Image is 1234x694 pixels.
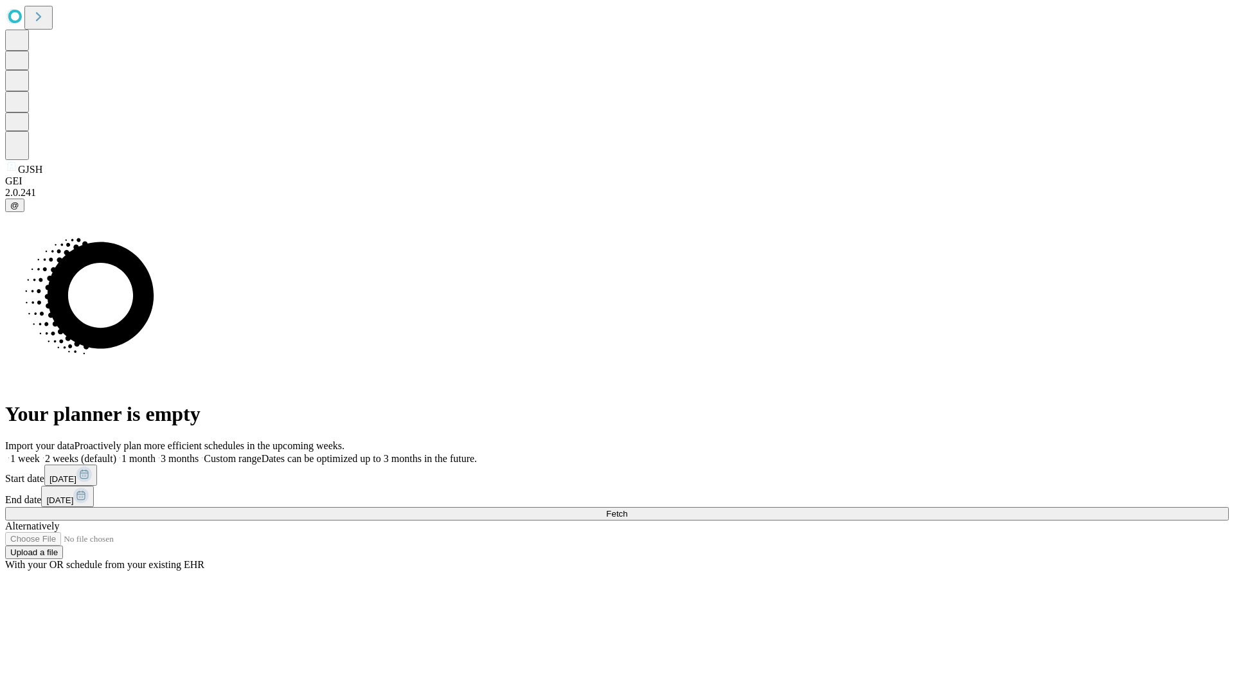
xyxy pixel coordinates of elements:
div: 2.0.241 [5,187,1229,199]
h1: Your planner is empty [5,402,1229,426]
span: Import your data [5,440,75,451]
button: @ [5,199,24,212]
span: Custom range [204,453,261,464]
span: With your OR schedule from your existing EHR [5,559,204,570]
div: Start date [5,465,1229,486]
span: Alternatively [5,520,59,531]
span: 1 month [121,453,156,464]
button: [DATE] [41,486,94,507]
span: 1 week [10,453,40,464]
span: [DATE] [46,495,73,505]
button: [DATE] [44,465,97,486]
div: End date [5,486,1229,507]
button: Fetch [5,507,1229,520]
span: 2 weeks (default) [45,453,116,464]
span: Fetch [606,509,627,519]
span: GJSH [18,164,42,175]
span: Proactively plan more efficient schedules in the upcoming weeks. [75,440,344,451]
span: @ [10,200,19,210]
span: 3 months [161,453,199,464]
span: [DATE] [49,474,76,484]
div: GEI [5,175,1229,187]
span: Dates can be optimized up to 3 months in the future. [262,453,477,464]
button: Upload a file [5,546,63,559]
